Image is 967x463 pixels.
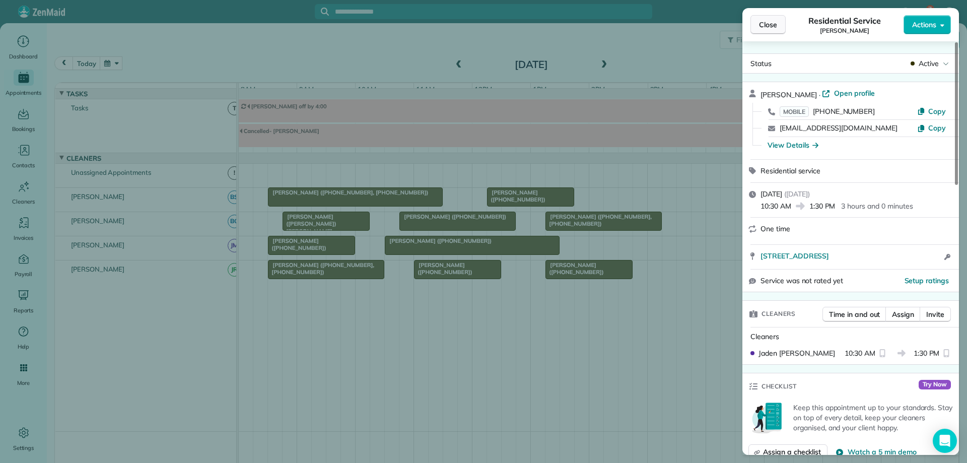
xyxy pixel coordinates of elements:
[768,140,818,150] button: View Details
[822,88,875,98] a: Open profile
[761,224,790,233] span: One time
[762,309,795,319] span: Cleaners
[845,348,875,358] span: 10:30 AM
[780,123,897,133] a: [EMAIL_ADDRESS][DOMAIN_NAME]
[748,444,827,459] button: Assign a checklist
[892,309,914,319] span: Assign
[817,91,822,99] span: ·
[905,276,949,286] button: Setup ratings
[926,309,944,319] span: Invite
[885,307,921,322] button: Assign
[761,276,843,286] span: Service was not rated yet
[920,307,951,322] button: Invite
[761,166,820,175] span: Residential service
[834,88,875,98] span: Open profile
[919,58,939,69] span: Active
[820,27,869,35] span: [PERSON_NAME]
[761,251,941,261] a: [STREET_ADDRESS]
[793,403,953,433] p: Keep this appointment up to your standards. Stay on top of every detail, keep your cleaners organ...
[848,447,916,457] span: Watch a 5 min demo
[917,123,946,133] button: Copy
[933,429,957,453] div: Open Intercom Messenger
[928,123,946,133] span: Copy
[763,447,821,457] span: Assign a checklist
[808,15,880,27] span: Residential Service
[780,106,809,117] span: MOBILE
[750,332,779,341] span: Cleaners
[750,59,772,68] span: Status
[836,447,916,457] button: Watch a 5 min demo
[809,201,836,211] span: 1:30 PM
[841,201,913,211] p: 3 hours and 0 minutes
[905,276,949,285] span: Setup ratings
[761,189,782,199] span: [DATE]
[917,106,946,116] button: Copy
[750,15,786,34] button: Close
[912,20,936,30] span: Actions
[759,20,777,30] span: Close
[784,189,810,199] span: ( [DATE] )
[761,201,791,211] span: 10:30 AM
[829,309,880,319] span: Time in and out
[822,307,886,322] button: Time in and out
[914,348,940,358] span: 1:30 PM
[780,106,875,116] a: MOBILE[PHONE_NUMBER]
[761,90,817,99] span: [PERSON_NAME]
[919,380,951,390] span: Try Now
[813,107,875,116] span: [PHONE_NUMBER]
[758,348,835,358] span: Jaden [PERSON_NAME]
[762,381,797,391] span: Checklist
[761,251,829,261] span: [STREET_ADDRESS]
[928,107,946,116] span: Copy
[941,251,953,263] button: Open access information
